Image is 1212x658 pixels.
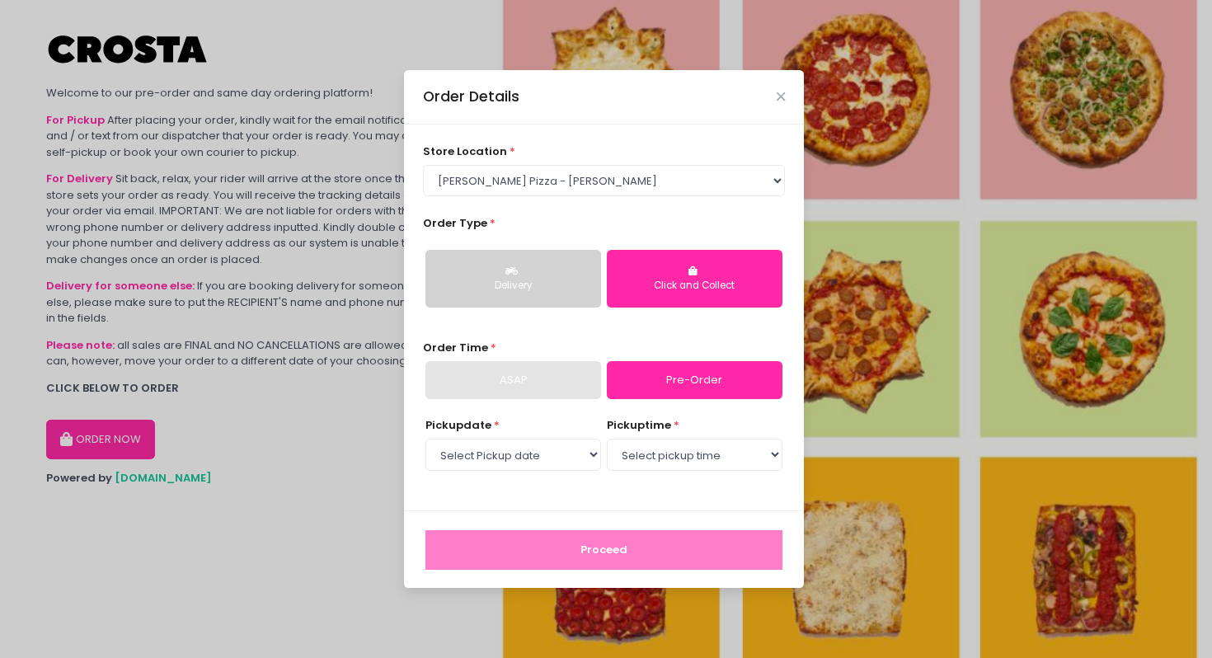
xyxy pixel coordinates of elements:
[437,279,590,294] div: Delivery
[423,340,488,355] span: Order Time
[777,92,785,101] button: Close
[425,250,601,308] button: Delivery
[607,417,671,433] span: pickup time
[618,279,771,294] div: Click and Collect
[423,215,487,231] span: Order Type
[423,86,519,107] div: Order Details
[425,530,782,570] button: Proceed
[423,143,507,159] span: store location
[607,361,782,399] a: Pre-Order
[607,250,782,308] button: Click and Collect
[425,417,491,433] span: Pickup date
